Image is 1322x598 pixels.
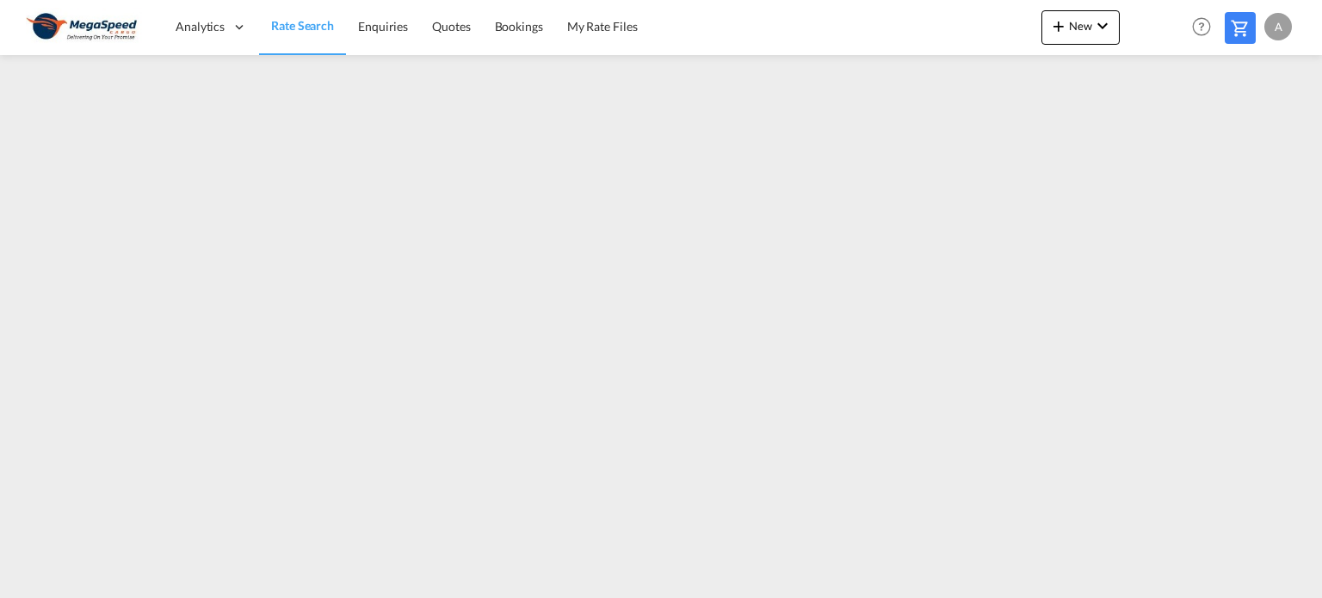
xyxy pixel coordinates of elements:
[1092,15,1113,36] md-icon: icon-chevron-down
[358,19,408,34] span: Enquiries
[495,19,543,34] span: Bookings
[1048,15,1069,36] md-icon: icon-plus 400-fg
[1048,19,1113,33] span: New
[1041,10,1120,45] button: icon-plus 400-fgNewicon-chevron-down
[1264,13,1292,40] div: A
[26,8,142,46] img: ad002ba0aea611eda5429768204679d3.JPG
[176,18,225,35] span: Analytics
[1187,12,1225,43] div: Help
[567,19,638,34] span: My Rate Files
[271,18,334,33] span: Rate Search
[432,19,470,34] span: Quotes
[1187,12,1216,41] span: Help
